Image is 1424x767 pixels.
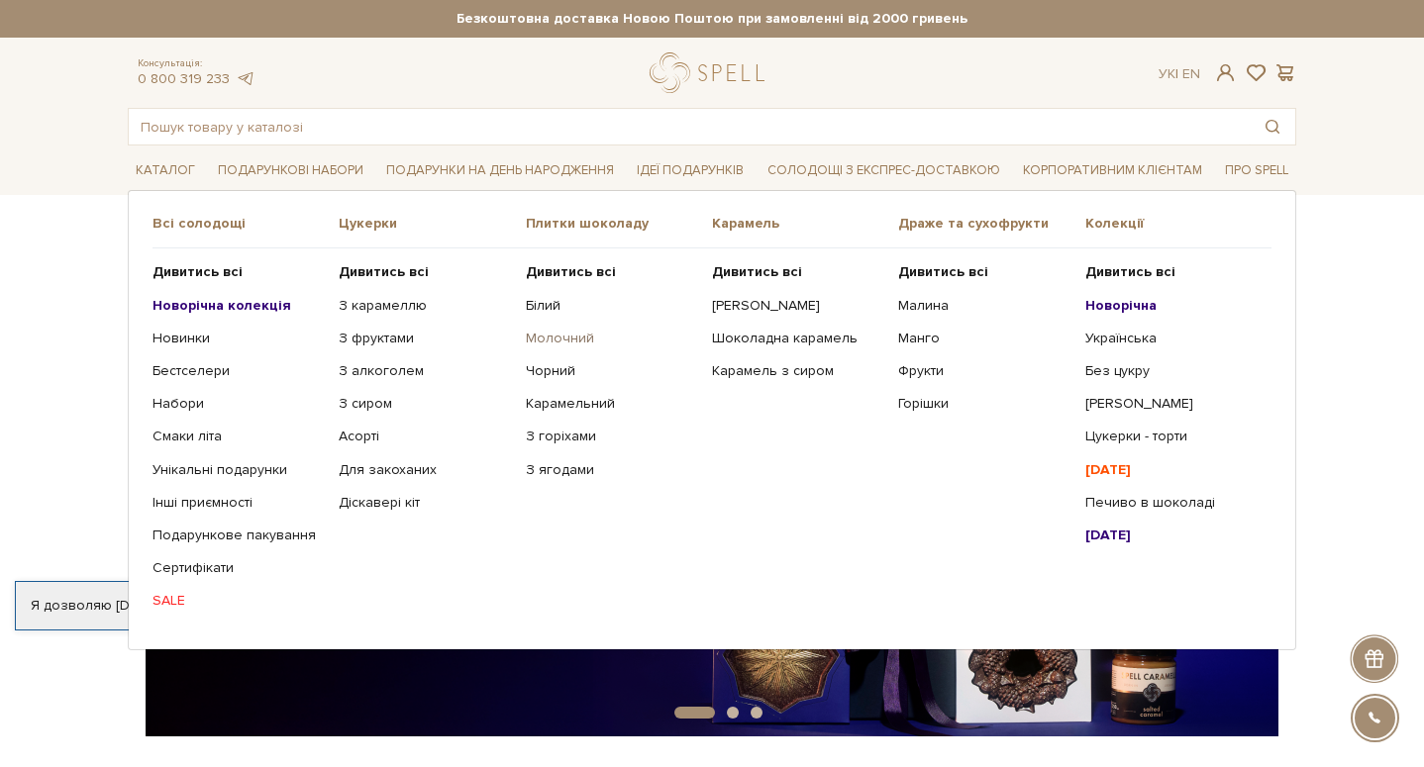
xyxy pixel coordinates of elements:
[153,527,324,544] a: Подарункове пакування
[128,155,203,186] a: Каталог
[339,395,510,413] a: З сиром
[339,263,429,280] b: Дивитись всі
[339,428,510,445] a: Асорті
[712,330,883,347] a: Шоколадна карамель
[650,52,773,93] a: logo
[898,297,1069,315] a: Малина
[1085,494,1257,512] a: Печиво в шоколаді
[526,263,697,281] a: Дивитись всі
[526,395,697,413] a: Карамельний
[898,263,1069,281] a: Дивитись всі
[153,559,324,577] a: Сертифікати
[339,297,510,315] a: З карамеллю
[138,57,254,70] span: Консультація:
[1085,527,1131,543] b: [DATE]
[712,297,883,315] a: [PERSON_NAME]
[526,330,697,347] a: Молочний
[1085,461,1131,478] b: [DATE]
[727,707,739,719] button: Carousel Page 2
[339,215,525,233] span: Цукерки
[153,297,324,315] a: Новорічна колекція
[1085,215,1271,233] span: Колекції
[153,395,324,413] a: Набори
[235,70,254,87] a: telegram
[153,362,324,380] a: Бестселери
[339,330,510,347] a: З фруктами
[898,215,1084,233] span: Драже та сухофрукти
[898,395,1069,413] a: Горішки
[129,109,1250,144] input: Пошук товару у каталозі
[1175,65,1178,82] span: |
[1159,65,1200,83] div: Ук
[629,155,752,186] a: Ідеї подарунків
[153,494,324,512] a: Інші приємності
[378,155,622,186] a: Подарунки на День народження
[526,297,697,315] a: Білий
[751,707,763,719] button: Carousel Page 3
[1085,527,1257,544] a: [DATE]
[1085,428,1257,445] a: Цукерки - торти
[153,263,324,281] a: Дивитись всі
[153,330,324,347] a: Новинки
[128,705,1296,722] div: Carousel Pagination
[712,215,898,233] span: Карамель
[526,215,712,233] span: Плитки шоколаду
[1217,155,1296,186] a: Про Spell
[526,362,697,380] a: Чорний
[712,263,883,281] a: Дивитись всі
[1085,330,1257,347] a: Українська
[1015,155,1210,186] a: Корпоративним клієнтам
[153,297,291,314] b: Новорічна колекція
[339,461,510,479] a: Для закоханих
[1085,297,1157,314] b: Новорічна
[16,597,553,615] div: Я дозволяю [DOMAIN_NAME] використовувати
[128,10,1296,28] strong: Безкоштовна доставка Новою Поштою при замовленні від 2000 гривень
[339,263,510,281] a: Дивитись всі
[138,70,230,87] a: 0 800 319 233
[712,263,802,280] b: Дивитись всі
[128,190,1296,649] div: Каталог
[153,428,324,445] a: Смаки літа
[1085,461,1257,479] a: [DATE]
[898,330,1069,347] a: Манго
[153,215,339,233] span: Всі солодощі
[526,461,697,479] a: З ягодами
[1085,395,1257,413] a: [PERSON_NAME]
[210,155,371,186] a: Подарункові набори
[526,428,697,445] a: З горіхами
[898,362,1069,380] a: Фрукти
[339,362,510,380] a: З алкоголем
[526,263,616,280] b: Дивитись всі
[339,494,510,512] a: Діскавері кіт
[1085,263,1175,280] b: Дивитись всі
[153,263,243,280] b: Дивитись всі
[1085,362,1257,380] a: Без цукру
[1182,65,1200,82] a: En
[1085,263,1257,281] a: Дивитись всі
[153,592,324,610] a: SALE
[898,263,988,280] b: Дивитись всі
[153,461,324,479] a: Унікальні подарунки
[1250,109,1295,144] button: Пошук товару у каталозі
[712,362,883,380] a: Карамель з сиром
[1085,297,1257,315] a: Новорічна
[674,707,715,719] button: Carousel Page 1 (Current Slide)
[760,153,1008,187] a: Солодощі з експрес-доставкою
